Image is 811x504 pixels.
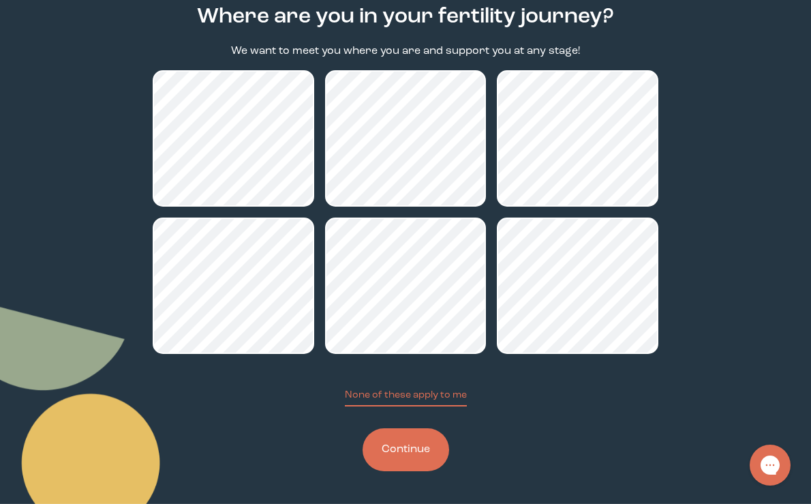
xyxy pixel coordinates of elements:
button: None of these apply to me [345,388,467,406]
button: Continue [363,428,449,471]
p: We want to meet you where you are and support you at any stage! [231,44,580,59]
iframe: Gorgias live chat messenger [743,440,797,490]
h2: Where are you in your fertility journey? [197,1,614,33]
